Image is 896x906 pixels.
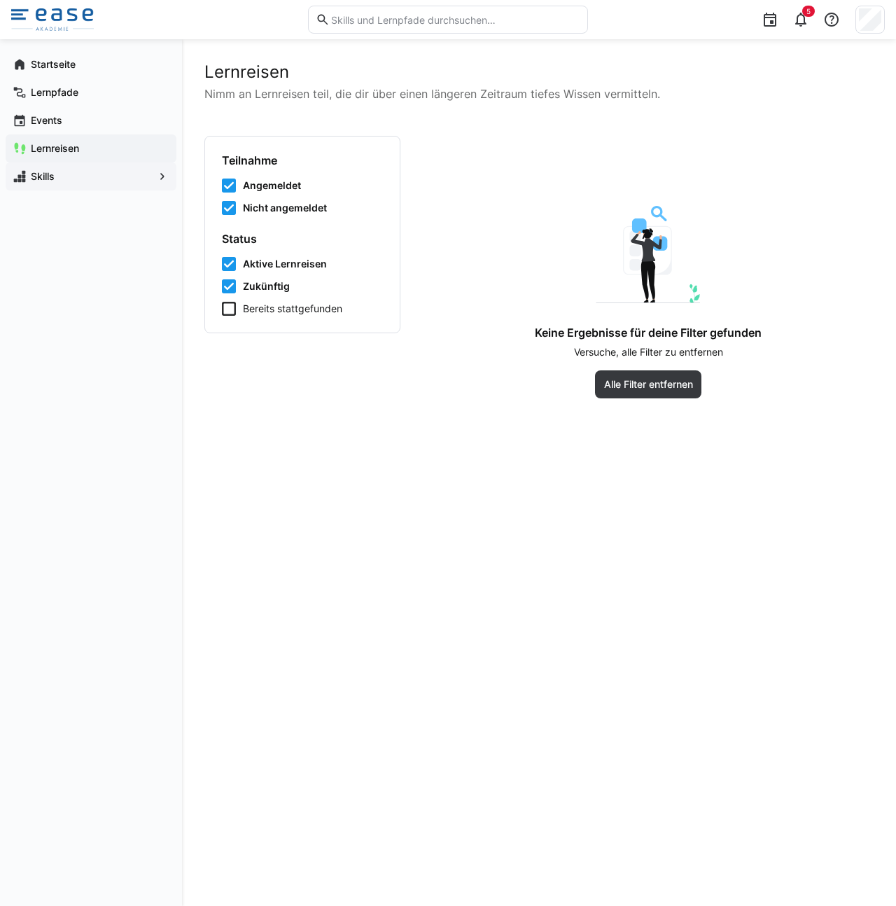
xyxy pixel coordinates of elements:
[602,377,695,391] span: Alle Filter entfernen
[222,153,383,167] h4: Teilnahme
[243,257,327,271] span: Aktive Lernreisen
[243,201,327,215] span: Nicht angemeldet
[204,62,874,83] h2: Lernreisen
[243,302,342,316] span: Bereits stattgefunden
[535,326,762,340] h4: Keine Ergebnisse für deine Filter gefunden
[595,370,702,398] button: Alle Filter entfernen
[222,232,383,246] h4: Status
[243,279,290,293] span: Zukünftig
[204,85,874,102] p: Nimm an Lernreisen teil, die dir über einen längeren Zeitraum tiefes Wissen vermitteln.
[574,345,723,359] p: Versuche, alle Filter zu entfernen
[243,179,301,193] span: Angemeldet
[806,7,811,15] span: 5
[330,13,580,26] input: Skills und Lernpfade durchsuchen…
